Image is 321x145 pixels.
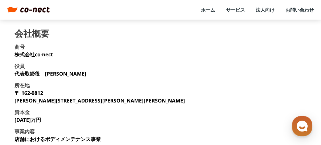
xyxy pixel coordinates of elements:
[15,43,25,51] h3: 商号
[256,7,275,13] a: 法人向け
[226,7,245,13] a: サービス
[15,29,49,38] h2: 会社概要
[15,62,25,70] h3: 役員
[15,108,30,116] h3: 資本金
[15,135,101,143] li: 店舗におけるボディメンテナンス事業
[15,116,41,124] p: [DATE]万円
[15,70,86,77] p: 代表取締役 [PERSON_NAME]
[15,89,185,104] p: 〒 162-0812 [PERSON_NAME][STREET_ADDRESS][PERSON_NAME][PERSON_NAME]
[201,7,215,13] a: ホーム
[15,128,35,135] h3: 事業内容
[15,51,53,58] p: 株式会社co-nect
[15,81,30,89] h3: 所在地
[285,7,314,13] a: お問い合わせ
